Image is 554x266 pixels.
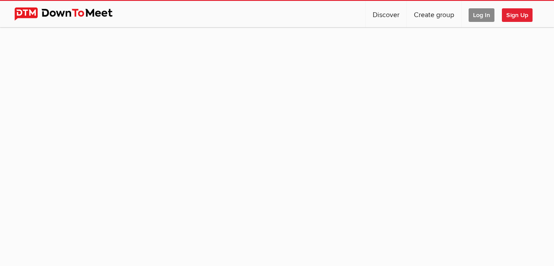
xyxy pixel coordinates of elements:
[14,7,126,21] img: DownToMeet
[502,8,533,22] span: Sign Up
[407,1,461,27] a: Create group
[502,1,540,27] a: Sign Up
[469,8,494,22] span: Log In
[462,1,501,27] a: Log In
[366,1,406,27] a: Discover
